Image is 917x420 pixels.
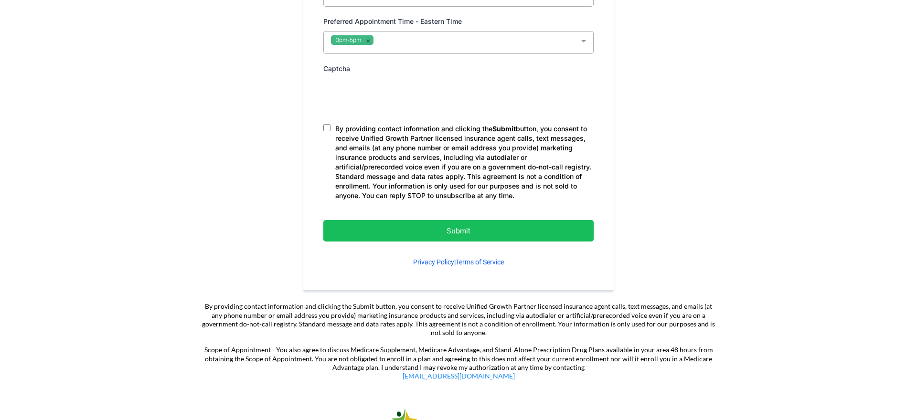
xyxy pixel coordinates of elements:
p: By providing contact information and clicking the button, you consent to receive Unified Growth P... [335,124,594,200]
p: By providing contact information and clicking the Submit button, you consent to receive Unified G... [201,302,716,337]
iframe: reCAPTCHA [323,78,469,115]
p: Submit [347,224,570,237]
label: Preferred Appointment Time - Eastern Time [323,15,462,27]
span: 3pm-5pm [336,36,361,43]
button: Submit [323,220,594,241]
a: Terms of Service [456,258,504,266]
a: [EMAIL_ADDRESS][DOMAIN_NAME] [403,372,515,380]
strong: Submit [492,125,516,133]
p: Scope of Appointment - You also agree to discuss Medicare Supplement, Medicare Advantage, and Sta... [201,346,716,380]
p: | [323,257,594,267]
a: Privacy Policy [413,258,454,266]
label: Captcha [323,63,350,74]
